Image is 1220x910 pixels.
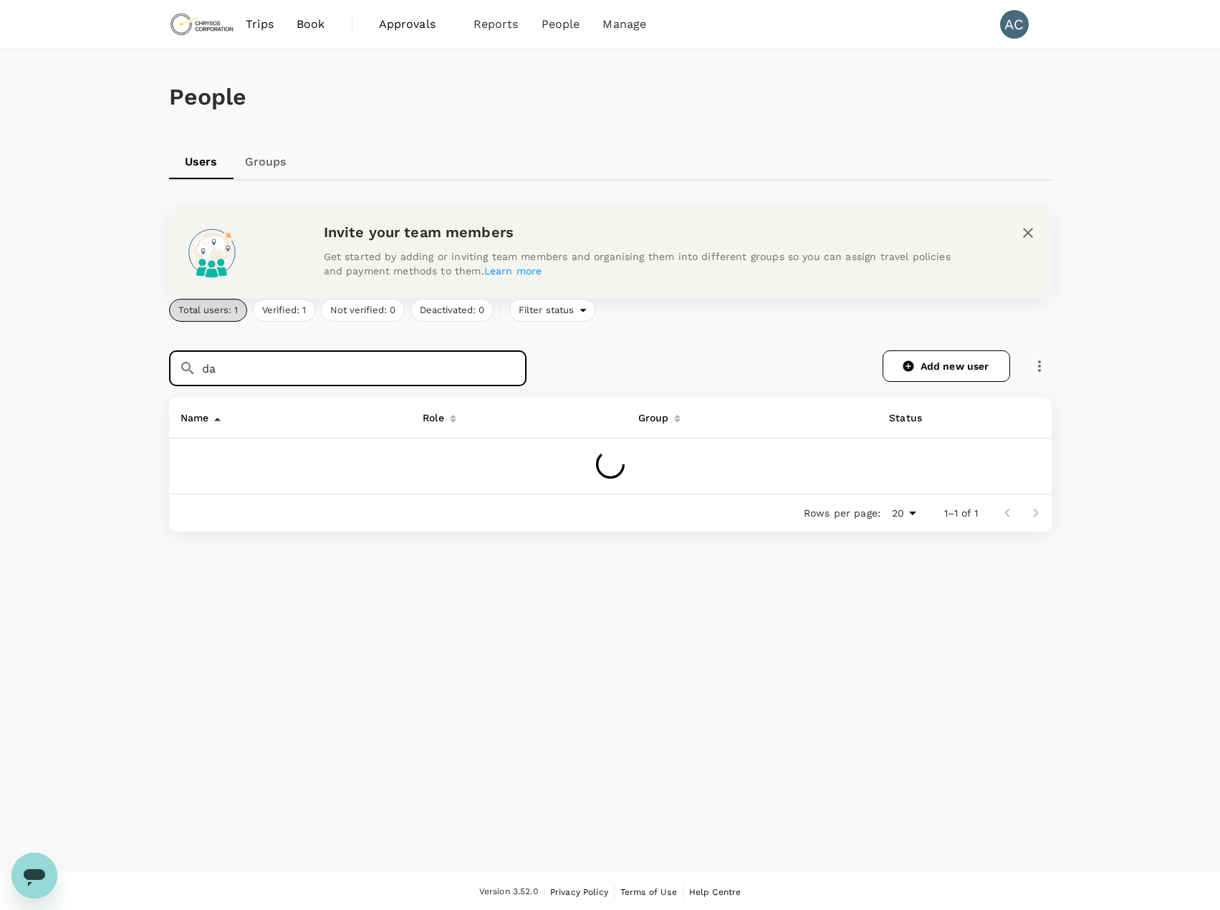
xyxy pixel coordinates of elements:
div: Name [175,403,209,426]
button: Total users: 1 [169,299,247,322]
span: Terms of Use [620,887,677,897]
h6: Invite your team members [324,221,969,244]
span: Help Centre [689,887,741,897]
input: Search for a user [202,350,527,386]
div: Filter status [509,299,596,322]
img: onboarding-banner [181,221,244,284]
button: Verified: 1 [253,299,315,322]
a: Terms of Use [620,884,677,900]
span: Approvals [379,16,451,33]
button: Not verified: 0 [321,299,405,322]
th: Status [878,398,964,439]
p: Rows per page: [804,506,880,520]
iframe: Button to launch messaging window [11,853,57,899]
span: Privacy Policy [550,887,608,897]
a: Help Centre [689,884,741,900]
a: Privacy Policy [550,884,608,900]
div: 20 [886,503,921,524]
span: People [542,16,580,33]
h1: People [169,84,1052,110]
img: Chrysos Corporation [169,9,235,40]
span: Reports [474,16,519,33]
div: AC [1000,10,1029,39]
p: 1–1 of 1 [944,506,978,520]
p: Get started by adding or inviting team members and organising them into different groups so you c... [324,249,969,278]
span: Book [297,16,325,33]
span: Trips [246,16,274,33]
span: Manage [602,16,646,33]
button: close [1016,221,1040,245]
a: Learn more [484,265,542,277]
span: Filter status [510,304,580,317]
a: Groups [234,145,298,179]
div: Group [633,403,669,426]
a: Add new user [883,350,1010,382]
span: Version 3.52.0 [479,885,538,899]
button: Deactivated: 0 [410,299,494,322]
div: Role [417,403,444,426]
a: Users [169,145,234,179]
